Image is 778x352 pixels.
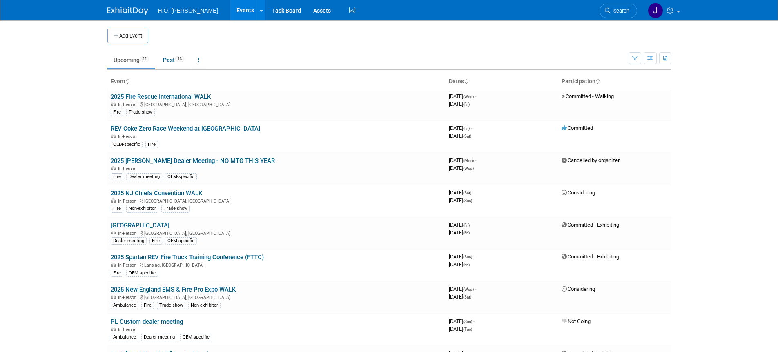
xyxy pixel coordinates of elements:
div: Dealer meeting [111,237,147,245]
span: (Sat) [463,191,471,195]
span: [DATE] [449,101,470,107]
span: [DATE] [449,165,474,171]
span: In-Person [118,327,139,332]
a: [GEOGRAPHIC_DATA] [111,222,169,229]
span: In-Person [118,198,139,204]
a: REV Coke Zero Race Weekend at [GEOGRAPHIC_DATA] [111,125,260,132]
div: OEM-specific [126,270,158,277]
div: Fire [145,141,158,148]
div: [GEOGRAPHIC_DATA], [GEOGRAPHIC_DATA] [111,101,442,107]
div: [GEOGRAPHIC_DATA], [GEOGRAPHIC_DATA] [111,197,442,204]
div: Non-exhibitor [126,205,158,212]
div: Fire [111,270,123,277]
div: Dealer meeting [141,334,177,341]
div: OEM-specific [165,173,197,180]
div: Non-exhibitor [188,302,221,309]
span: Not Going [562,318,591,324]
div: Fire [149,237,162,245]
span: In-Person [118,166,139,172]
div: OEM-specific [111,141,143,148]
a: Past13 [157,52,190,68]
img: In-Person Event [111,263,116,267]
a: Sort by Participation Type [595,78,600,85]
span: (Tue) [463,327,472,332]
span: (Sun) [463,198,472,203]
span: Committed - Walking [562,93,614,99]
a: Sort by Start Date [464,78,468,85]
img: ExhibitDay [107,7,148,15]
span: [DATE] [449,93,476,99]
span: [DATE] [449,326,472,332]
span: - [475,93,476,99]
img: In-Person Event [111,166,116,170]
span: In-Person [118,263,139,268]
a: 2025 Spartan REV Fire Truck Training Conference (FTTC) [111,254,264,261]
span: H.O. [PERSON_NAME] [158,7,218,14]
span: Considering [562,189,595,196]
div: [GEOGRAPHIC_DATA], [GEOGRAPHIC_DATA] [111,294,442,300]
span: [DATE] [449,133,471,139]
a: Sort by Event Name [125,78,129,85]
div: Lansing, [GEOGRAPHIC_DATA] [111,261,442,268]
div: Fire [141,302,154,309]
span: (Sun) [463,255,472,259]
div: Trade show [157,302,185,309]
div: Fire [111,173,123,180]
span: - [473,189,474,196]
img: In-Person Event [111,231,116,235]
a: PL Custom dealer meeting [111,318,183,325]
span: (Sat) [463,295,471,299]
span: In-Person [118,102,139,107]
span: Committed [562,125,593,131]
th: Event [107,75,446,89]
span: In-Person [118,231,139,236]
span: - [473,254,475,260]
img: Jared Bostrom [648,3,663,18]
span: - [473,318,475,324]
span: In-Person [118,295,139,300]
a: Search [600,4,637,18]
div: Trade show [126,109,155,116]
div: [GEOGRAPHIC_DATA], [GEOGRAPHIC_DATA] [111,229,442,236]
span: - [475,157,476,163]
span: (Wed) [463,94,474,99]
span: (Wed) [463,287,474,292]
span: 22 [140,56,149,62]
span: 13 [175,56,184,62]
div: Ambulance [111,302,138,309]
img: In-Person Event [111,327,116,331]
span: [DATE] [449,318,475,324]
img: In-Person Event [111,134,116,138]
span: (Mon) [463,158,474,163]
div: OEM-specific [180,334,212,341]
img: In-Person Event [111,295,116,299]
div: Fire [111,205,123,212]
th: Dates [446,75,558,89]
span: (Sat) [463,134,471,138]
span: (Wed) [463,166,474,171]
div: Trade show [161,205,190,212]
span: [DATE] [449,197,472,203]
span: (Fri) [463,102,470,107]
span: - [475,286,476,292]
span: - [471,125,472,131]
span: [DATE] [449,229,470,236]
span: [DATE] [449,125,472,131]
img: In-Person Event [111,102,116,106]
th: Participation [558,75,671,89]
div: Dealer meeting [126,173,162,180]
span: (Sun) [463,319,472,324]
span: [DATE] [449,254,475,260]
span: Considering [562,286,595,292]
a: 2025 Fire Rescue International WALK [111,93,211,100]
a: 2025 NJ Chiefs Convention WALK [111,189,202,197]
span: [DATE] [449,222,472,228]
div: Fire [111,109,123,116]
a: 2025 New England EMS & Fire Pro Expo WALK [111,286,236,293]
span: (Fri) [463,223,470,227]
span: [DATE] [449,286,476,292]
div: Ambulance [111,334,138,341]
span: (Fri) [463,126,470,131]
span: Search [611,8,629,14]
span: [DATE] [449,157,476,163]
